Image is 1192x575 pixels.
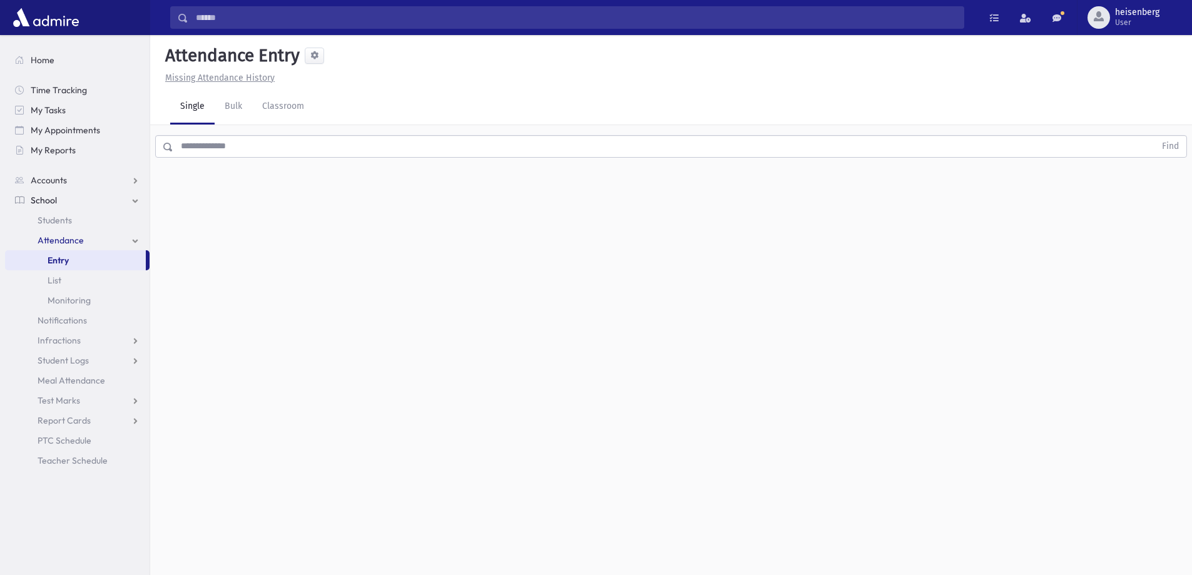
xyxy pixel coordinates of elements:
a: Test Marks [5,390,150,410]
a: Accounts [5,170,150,190]
span: My Tasks [31,104,66,116]
span: List [48,275,61,286]
a: Time Tracking [5,80,150,100]
a: Student Logs [5,350,150,370]
a: List [5,270,150,290]
span: Infractions [38,335,81,346]
a: My Reports [5,140,150,160]
a: My Appointments [5,120,150,140]
span: Student Logs [38,355,89,366]
a: My Tasks [5,100,150,120]
a: Home [5,50,150,70]
span: Report Cards [38,415,91,426]
a: School [5,190,150,210]
span: Monitoring [48,295,91,306]
a: Infractions [5,330,150,350]
a: Meal Attendance [5,370,150,390]
input: Search [188,6,964,29]
span: Attendance [38,235,84,246]
button: Find [1154,136,1186,157]
span: Teacher Schedule [38,455,108,466]
span: School [31,195,57,206]
a: Notifications [5,310,150,330]
span: Meal Attendance [38,375,105,386]
span: heisenberg [1115,8,1159,18]
a: Teacher Schedule [5,450,150,471]
span: User [1115,18,1159,28]
span: Test Marks [38,395,80,406]
a: Single [170,89,215,125]
a: Report Cards [5,410,150,430]
span: Time Tracking [31,84,87,96]
a: PTC Schedule [5,430,150,450]
span: My Reports [31,145,76,156]
span: Notifications [38,315,87,326]
span: PTC Schedule [38,435,91,446]
a: Bulk [215,89,252,125]
h5: Attendance Entry [160,45,300,66]
span: Accounts [31,175,67,186]
img: AdmirePro [10,5,82,30]
a: Classroom [252,89,314,125]
u: Missing Attendance History [165,73,275,83]
a: Entry [5,250,146,270]
span: Home [31,54,54,66]
span: Entry [48,255,69,266]
a: Missing Attendance History [160,73,275,83]
a: Attendance [5,230,150,250]
span: My Appointments [31,125,100,136]
span: Students [38,215,72,226]
a: Monitoring [5,290,150,310]
a: Students [5,210,150,230]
